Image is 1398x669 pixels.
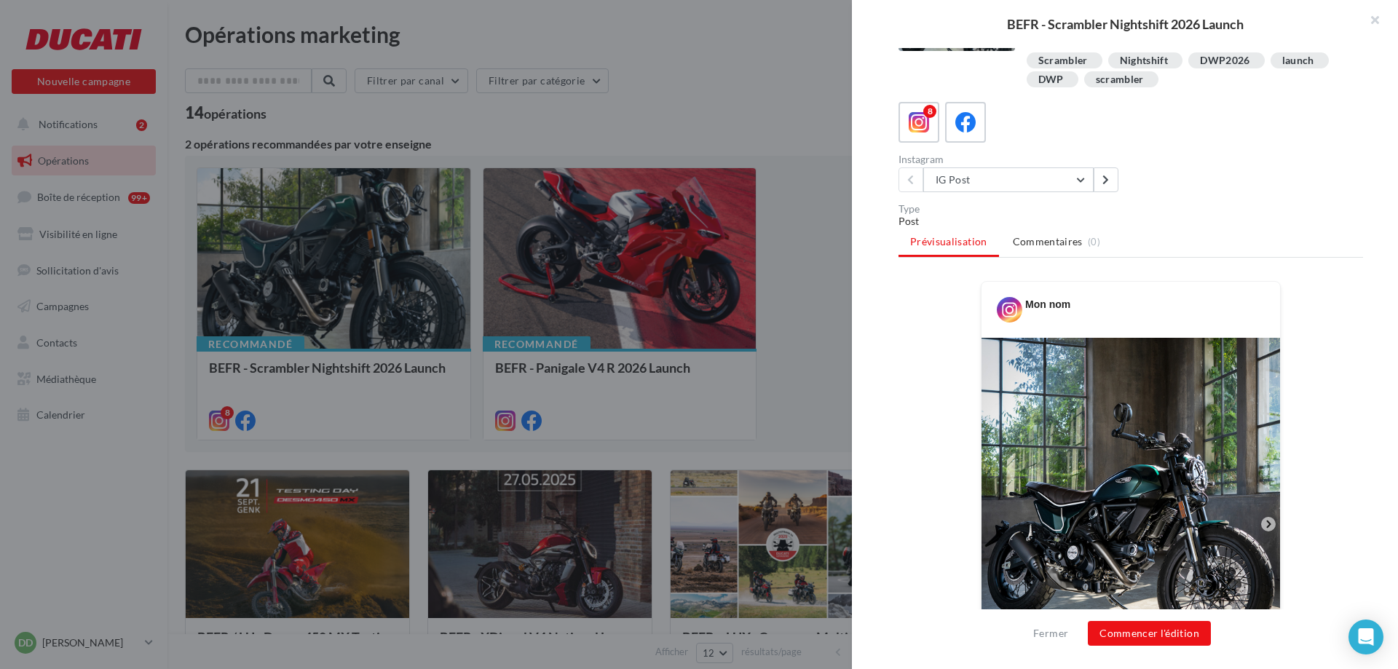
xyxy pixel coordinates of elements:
[899,154,1125,165] div: Instagram
[899,214,1363,229] div: Post
[875,17,1375,31] div: BEFR - Scrambler Nightshift 2026 Launch
[1348,619,1383,654] div: Open Intercom Messenger
[1096,74,1144,85] div: scrambler
[1038,55,1088,66] div: Scrambler
[1025,297,1070,312] div: Mon nom
[1120,55,1169,66] div: Nightshift
[923,167,1094,192] button: IG Post
[923,105,936,118] div: 8
[1282,55,1314,66] div: launch
[1088,621,1211,646] button: Commencer l'édition
[1038,74,1064,85] div: DWP
[1027,625,1074,642] button: Fermer
[1013,234,1083,249] span: Commentaires
[899,204,1363,214] div: Type
[1088,236,1100,248] span: (0)
[1200,55,1249,66] div: DWP2026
